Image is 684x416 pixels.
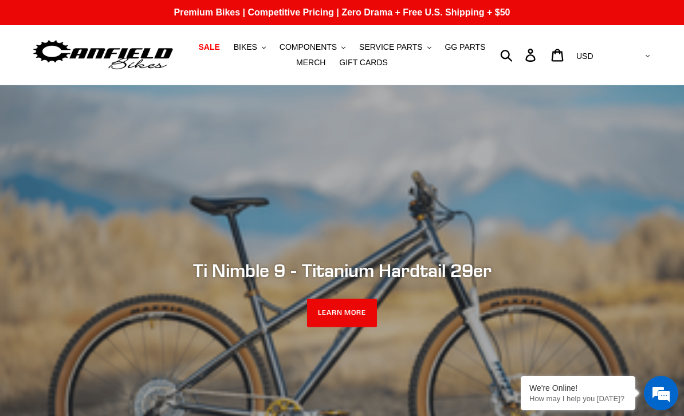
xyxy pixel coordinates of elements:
button: BIKES [228,39,272,55]
button: COMPONENTS [274,39,351,55]
span: SALE [198,42,219,52]
button: SERVICE PARTS [353,39,437,55]
a: SALE [192,39,225,55]
a: LEARN MORE [307,299,378,327]
div: We're Online! [529,383,627,393]
h2: Ti Nimble 9 - Titanium Hardtail 29er [32,259,652,281]
span: MERCH [296,58,325,68]
a: MERCH [290,55,331,70]
span: BIKES [234,42,257,52]
span: GG PARTS [445,42,485,52]
span: SERVICE PARTS [359,42,422,52]
a: GG PARTS [439,39,491,55]
a: GIFT CARDS [333,55,394,70]
p: How may I help you today? [529,394,627,403]
img: Canfield Bikes [32,37,175,73]
span: GIFT CARDS [339,58,388,68]
span: COMPONENTS [280,42,337,52]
